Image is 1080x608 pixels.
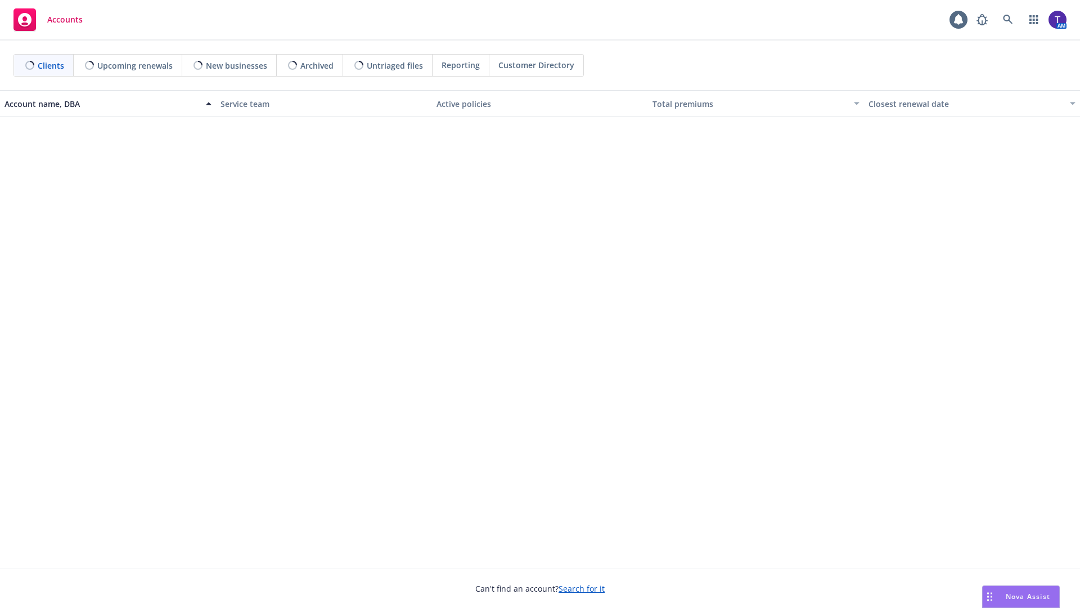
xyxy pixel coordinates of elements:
button: Nova Assist [982,585,1060,608]
span: Reporting [442,59,480,71]
div: Service team [220,98,427,110]
a: Search for it [559,583,605,594]
div: Total premiums [652,98,847,110]
div: Account name, DBA [4,98,199,110]
div: Closest renewal date [868,98,1063,110]
a: Search [997,8,1019,31]
button: Service team [216,90,432,117]
span: Clients [38,60,64,71]
span: Can't find an account? [475,583,605,594]
button: Active policies [432,90,648,117]
span: New businesses [206,60,267,71]
a: Accounts [9,4,87,35]
img: photo [1048,11,1066,29]
a: Switch app [1023,8,1045,31]
span: Accounts [47,15,83,24]
span: Untriaged files [367,60,423,71]
div: Drag to move [983,586,997,607]
span: Customer Directory [498,59,574,71]
span: Upcoming renewals [97,60,173,71]
span: Nova Assist [1006,592,1050,601]
button: Closest renewal date [864,90,1080,117]
div: Active policies [436,98,643,110]
a: Report a Bug [971,8,993,31]
span: Archived [300,60,334,71]
button: Total premiums [648,90,864,117]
